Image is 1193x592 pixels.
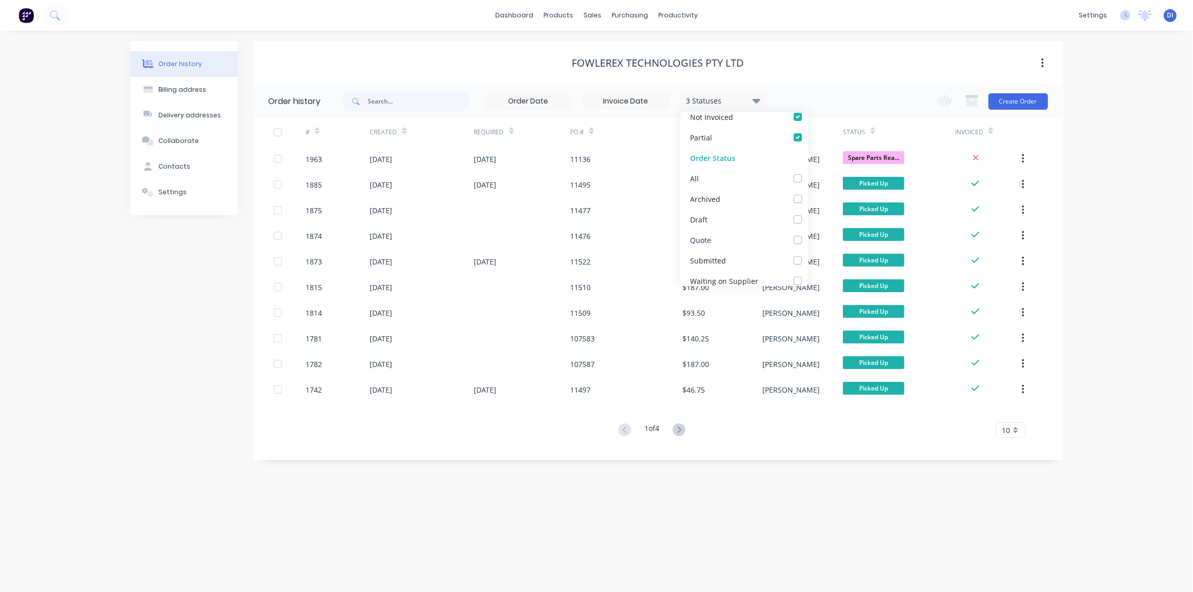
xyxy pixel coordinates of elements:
div: 11136 [570,154,591,165]
div: 1814 [306,308,322,318]
div: [DATE] [370,308,392,318]
button: Order history [130,51,238,77]
div: [DATE] [370,384,392,395]
div: Contacts [158,162,190,171]
div: [DATE] [474,154,497,165]
div: $187.00 [682,359,709,370]
button: Contacts [130,154,238,179]
div: [DATE] [474,179,497,190]
div: [DATE] [474,384,497,395]
span: Picked Up [843,331,904,343]
div: 11476 [570,231,591,241]
div: [DATE] [370,205,392,216]
button: Delivery addresses [130,103,238,128]
div: 11509 [570,308,591,318]
div: Order Status [680,148,808,168]
div: 11477 [570,205,591,216]
div: Required [474,128,504,137]
div: Waiting on Supplier [690,275,758,286]
div: 107587 [570,359,595,370]
div: [PERSON_NAME] [763,384,820,395]
div: Settings [158,188,187,197]
div: [DATE] [370,179,392,190]
div: $93.50 [682,308,705,318]
div: # [306,118,370,146]
div: Archived [690,193,720,204]
span: Picked Up [843,254,904,267]
span: Picked Up [843,305,904,318]
div: Created [370,128,397,137]
div: [DATE] [370,282,392,293]
div: Order history [269,95,321,108]
div: purchasing [606,8,653,23]
input: Search... [368,91,470,112]
div: 1875 [306,205,322,216]
div: 1874 [306,231,322,241]
span: Picked Up [843,382,904,395]
div: [PERSON_NAME] [763,282,820,293]
div: 1782 [306,359,322,370]
div: Submitted [690,255,726,266]
input: Invoice Date [583,94,669,109]
div: Status [843,118,955,146]
div: Not Invoiced [690,111,733,122]
div: Required [474,118,571,146]
a: dashboard [490,8,538,23]
span: Spare Parts Rea... [843,151,904,164]
div: 11497 [570,384,591,395]
div: Quote [690,234,711,245]
div: Order history [158,59,202,69]
div: Partial [690,132,712,142]
span: DI [1167,11,1174,20]
span: 10 [1002,425,1010,436]
div: 11495 [570,179,591,190]
span: Picked Up [843,356,904,369]
div: [DATE] [370,231,392,241]
div: Status [843,128,865,137]
div: 11522 [570,256,591,267]
div: $187.00 [682,282,709,293]
div: [DATE] [370,333,392,344]
div: 1963 [306,154,322,165]
div: Delivery addresses [158,111,221,120]
div: 1873 [306,256,322,267]
div: Collaborate [158,136,199,146]
div: PO # [570,118,682,146]
div: 1742 [306,384,322,395]
div: 1781 [306,333,322,344]
span: Picked Up [843,177,904,190]
div: Fowlerex Technologies Pty Ltd [572,57,744,69]
div: 1885 [306,179,322,190]
div: $140.25 [682,333,709,344]
div: Draft [690,214,707,224]
div: 3 Statuses [680,95,766,107]
div: [PERSON_NAME] [763,359,820,370]
button: Billing address [130,77,238,103]
div: 1815 [306,282,322,293]
div: products [538,8,578,23]
button: Collaborate [130,128,238,154]
div: Created [370,118,474,146]
img: Factory [18,8,34,23]
span: Picked Up [843,228,904,241]
div: [DATE] [370,359,392,370]
button: Create Order [988,93,1048,110]
div: All [690,173,699,183]
div: 11510 [570,282,591,293]
div: $46.75 [682,384,705,395]
div: [DATE] [370,256,392,267]
button: Settings [130,179,238,205]
div: sales [578,8,606,23]
input: Order Date [486,94,572,109]
div: 1 of 4 [644,423,659,438]
div: Invoiced [955,118,1019,146]
div: productivity [653,8,703,23]
span: Picked Up [843,202,904,215]
div: # [306,128,310,137]
div: 107583 [570,333,595,344]
div: [DATE] [370,154,392,165]
span: Picked Up [843,279,904,292]
div: Invoiced [955,128,983,137]
div: settings [1074,8,1112,23]
div: Billing address [158,85,206,94]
